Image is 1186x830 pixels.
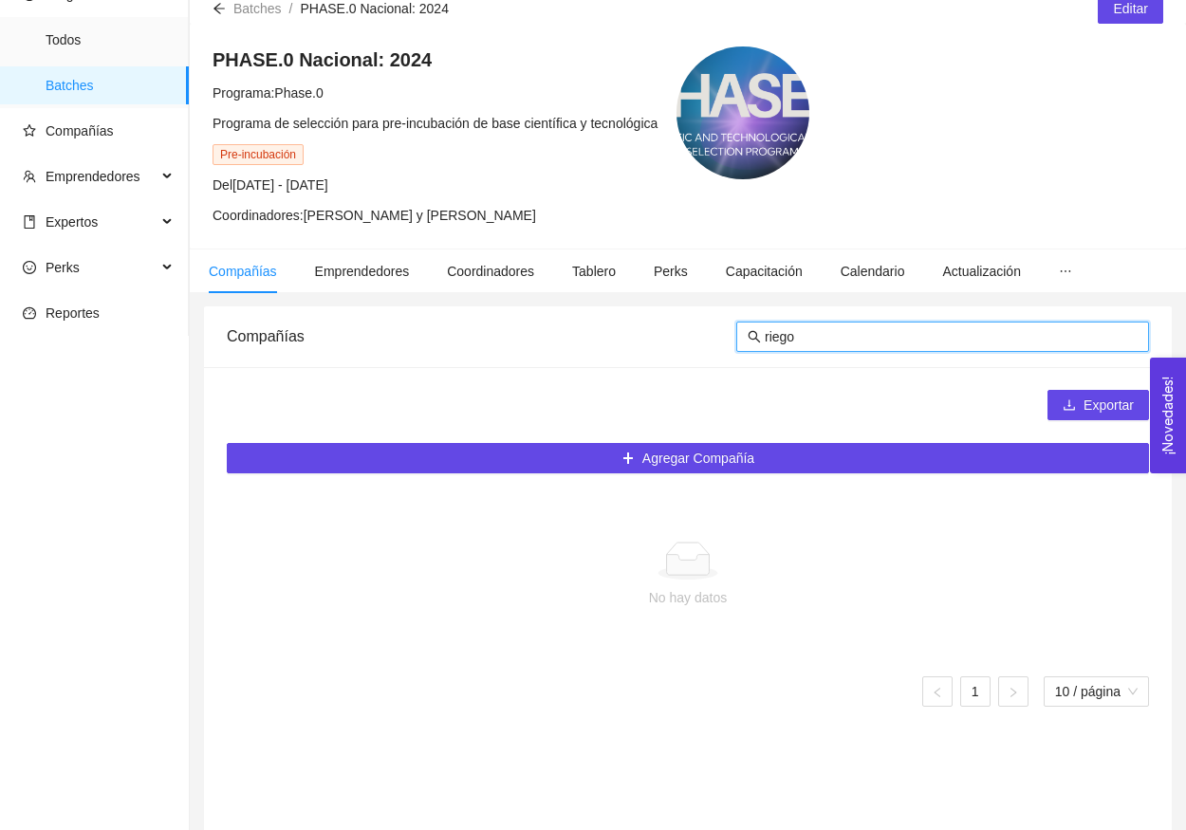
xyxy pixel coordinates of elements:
[922,676,953,707] li: Página anterior
[233,1,282,16] span: Batches
[642,448,754,469] span: Agregar Compañía
[961,677,990,706] a: 1
[46,169,140,184] span: Emprendedores
[1008,687,1019,698] span: right
[1150,358,1186,473] button: Open Feedback Widget
[46,21,174,59] span: Todos
[1063,398,1076,414] span: download
[213,116,658,131] span: Programa de selección para pre-incubación de base científica y tecnológica
[46,123,114,138] span: Compañías
[46,305,100,321] span: Reportes
[998,676,1028,707] button: right
[300,1,448,16] span: PHASE.0 Nacional: 2024
[621,452,635,467] span: plus
[23,306,36,320] span: dashboard
[726,264,803,279] span: Capacitación
[289,1,293,16] span: /
[1055,677,1138,706] span: 10 / página
[46,260,80,275] span: Perks
[572,264,616,279] span: Tablero
[23,215,36,229] span: book
[932,687,943,698] span: left
[922,676,953,707] button: left
[1044,676,1149,707] div: tamaño de página
[213,2,226,15] span: arrow-left
[213,46,658,73] h4: PHASE.0 Nacional: 2024
[998,676,1028,707] li: Página siguiente
[1059,265,1072,278] span: ellipsis
[23,170,36,183] span: team
[227,443,1149,473] button: plusAgregar Compañía
[46,66,174,104] span: Batches
[841,264,905,279] span: Calendario
[447,264,534,279] span: Coordinadores
[1047,390,1149,420] button: downloadExportar
[209,264,277,279] span: Compañías
[960,676,991,707] li: 1
[46,214,98,230] span: Expertos
[748,330,761,343] span: search
[23,124,36,138] span: star
[23,261,36,274] span: smile
[654,264,688,279] span: Perks
[942,264,1021,279] span: Actualización
[213,208,536,223] span: Coordinadores: [PERSON_NAME] y [PERSON_NAME]
[1084,395,1134,415] span: Exportar
[242,587,1134,608] div: No hay datos
[765,326,1138,347] input: Buscar
[213,144,304,165] span: Pre-incubación
[315,264,410,279] span: Emprendedores
[227,309,736,363] div: Compañías
[213,85,324,101] span: Programa: Phase.0
[213,177,328,193] span: Del [DATE] - [DATE]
